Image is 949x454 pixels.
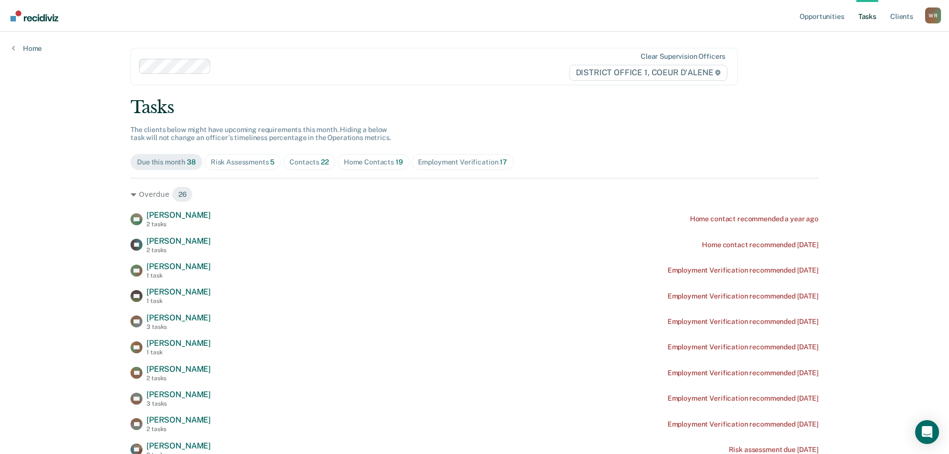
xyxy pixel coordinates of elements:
span: [PERSON_NAME] [146,210,211,220]
div: Overdue 26 [131,186,818,202]
div: Tasks [131,97,818,118]
div: 2 tasks [146,375,211,382]
div: Employment Verification recommended [DATE] [668,292,818,301]
div: Employment Verification [418,158,507,166]
button: Profile dropdown button [925,7,941,23]
div: Open Intercom Messenger [915,420,939,444]
div: 3 tasks [146,323,211,330]
span: [PERSON_NAME] [146,441,211,451]
div: Clear supervision officers [641,52,725,61]
a: Home [12,44,42,53]
span: [PERSON_NAME] [146,236,211,246]
span: [PERSON_NAME] [146,415,211,425]
span: [PERSON_NAME] [146,262,211,271]
img: Recidiviz [10,10,58,21]
span: 19 [396,158,403,166]
span: [PERSON_NAME] [146,338,211,348]
div: Contacts [289,158,329,166]
div: Employment Verification recommended [DATE] [668,420,818,429]
div: 2 tasks [146,426,211,433]
span: 17 [500,158,507,166]
div: 1 task [146,272,211,279]
div: Risk Assessments [211,158,275,166]
div: Risk assessment due [DATE] [729,446,818,454]
div: 3 tasks [146,400,211,407]
div: Employment Verification recommended [DATE] [668,343,818,351]
span: [PERSON_NAME] [146,313,211,322]
div: Home Contacts [344,158,403,166]
span: DISTRICT OFFICE 1, COEUR D'ALENE [569,65,728,81]
div: Employment Verification recommended [DATE] [668,394,818,403]
div: Employment Verification recommended [DATE] [668,266,818,275]
div: 2 tasks [146,247,211,254]
span: 26 [172,186,193,202]
span: [PERSON_NAME] [146,390,211,399]
div: 1 task [146,349,211,356]
span: [PERSON_NAME] [146,287,211,297]
span: 22 [321,158,329,166]
span: [PERSON_NAME] [146,364,211,374]
span: 38 [187,158,196,166]
div: 1 task [146,298,211,304]
span: 5 [270,158,274,166]
div: Employment Verification recommended [DATE] [668,317,818,326]
span: The clients below might have upcoming requirements this month. Hiding a below task will not chang... [131,126,391,142]
div: Home contact recommended [DATE] [702,241,818,249]
div: Employment Verification recommended [DATE] [668,369,818,377]
div: Home contact recommended a year ago [690,215,818,223]
div: W R [925,7,941,23]
div: Due this month [137,158,196,166]
div: 2 tasks [146,221,211,228]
